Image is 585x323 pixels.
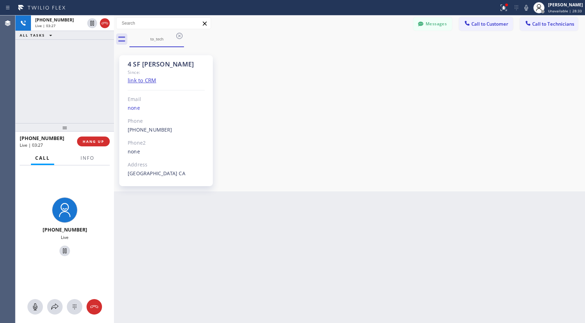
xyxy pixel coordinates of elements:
span: Unavailable | 28:33 [548,8,582,13]
span: Live | 03:27 [20,142,43,148]
button: Call to Customer [459,17,513,31]
span: Call to Customer [471,21,508,27]
div: Address [128,161,205,169]
span: [PHONE_NUMBER] [20,135,64,141]
span: ALL TASKS [20,33,45,38]
input: Search [116,18,211,29]
div: none [128,148,205,156]
span: HANG UP [83,139,104,144]
button: HANG UP [77,137,110,146]
button: Mute [27,299,43,315]
div: Email [128,95,205,103]
div: [GEOGRAPHIC_DATA] CA [128,170,205,178]
button: Messages [413,17,452,31]
a: link to CRM [128,77,156,84]
span: Live [61,234,69,240]
div: Phone2 [128,139,205,147]
div: Phone [128,117,205,125]
span: Live | 03:27 [35,23,56,28]
button: Hold Customer [59,246,70,256]
div: to_tech [130,36,183,42]
button: Call to Technicians [520,17,578,31]
button: Open dialpad [67,299,82,315]
div: Since: [128,68,205,76]
a: [PHONE_NUMBER] [128,126,172,133]
span: Call [35,155,50,161]
button: Hold Customer [87,18,97,28]
div: none [128,104,205,112]
span: Call to Technicians [532,21,574,27]
div: 4 SF [PERSON_NAME] [128,60,205,68]
button: Hang up [87,299,102,315]
button: Open directory [47,299,63,315]
button: Mute [521,3,531,13]
span: [PHONE_NUMBER] [35,17,74,23]
span: Info [81,155,94,161]
button: ALL TASKS [15,31,59,39]
button: Call [31,151,54,165]
button: Info [76,151,98,165]
button: Hang up [100,18,110,28]
span: [PHONE_NUMBER] [43,226,87,233]
div: [PERSON_NAME] [548,2,583,8]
